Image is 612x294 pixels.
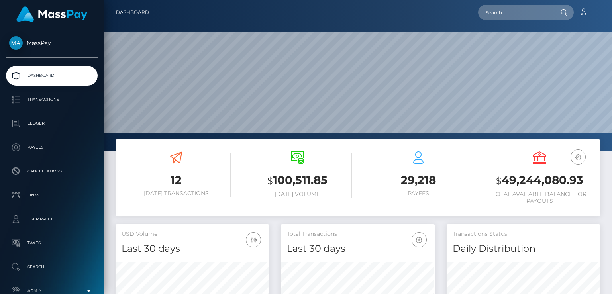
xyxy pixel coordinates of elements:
small: $ [267,175,273,186]
img: MassPay Logo [16,6,87,22]
h5: USD Volume [122,230,263,238]
h5: Transactions Status [453,230,594,238]
h4: Last 30 days [122,242,263,256]
p: User Profile [9,213,94,225]
h3: 12 [122,172,231,188]
a: Ledger [6,114,98,133]
h6: [DATE] Transactions [122,190,231,197]
p: Payees [9,141,94,153]
a: Transactions [6,90,98,110]
p: Cancellations [9,165,94,177]
a: Links [6,185,98,205]
h6: [DATE] Volume [243,191,352,198]
p: Taxes [9,237,94,249]
a: Search [6,257,98,277]
h5: Total Transactions [287,230,428,238]
a: Dashboard [116,4,149,21]
span: MassPay [6,39,98,47]
h3: 29,218 [364,172,473,188]
h3: 49,244,080.93 [485,172,594,189]
p: Dashboard [9,70,94,82]
a: Payees [6,137,98,157]
h6: Payees [364,190,473,197]
h3: 100,511.85 [243,172,352,189]
p: Transactions [9,94,94,106]
p: Search [9,261,94,273]
a: Cancellations [6,161,98,181]
h4: Daily Distribution [453,242,594,256]
small: $ [496,175,502,186]
p: Ledger [9,118,94,129]
img: MassPay [9,36,23,50]
h6: Total Available Balance for Payouts [485,191,594,204]
h4: Last 30 days [287,242,428,256]
p: Links [9,189,94,201]
a: Dashboard [6,66,98,86]
a: Taxes [6,233,98,253]
a: User Profile [6,209,98,229]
